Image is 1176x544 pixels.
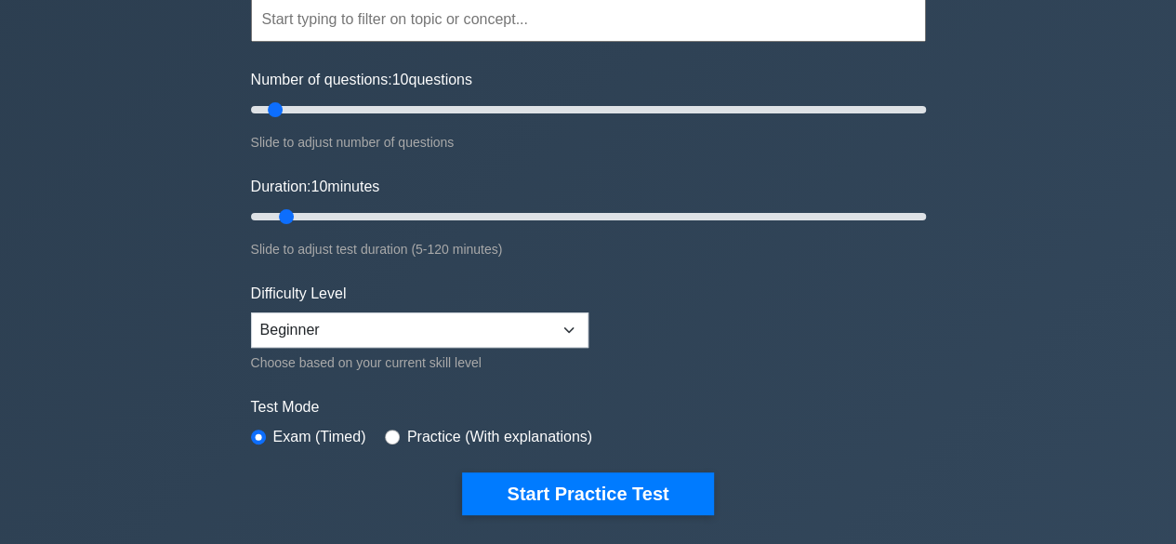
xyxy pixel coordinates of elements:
[311,179,327,194] span: 10
[251,396,926,418] label: Test Mode
[251,283,347,305] label: Difficulty Level
[251,352,588,374] div: Choose based on your current skill level
[407,426,592,448] label: Practice (With explanations)
[251,69,472,91] label: Number of questions: questions
[273,426,366,448] label: Exam (Timed)
[251,131,926,153] div: Slide to adjust number of questions
[251,176,380,198] label: Duration: minutes
[392,72,409,87] span: 10
[462,472,713,515] button: Start Practice Test
[251,238,926,260] div: Slide to adjust test duration (5-120 minutes)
